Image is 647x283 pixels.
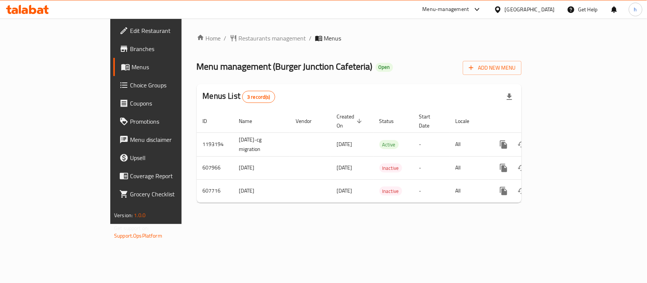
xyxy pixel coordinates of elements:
h2: Menus List [203,90,275,103]
a: Grocery Checklist [113,185,218,203]
td: - [413,132,450,156]
span: Menus [132,62,212,72]
a: Restaurants management [230,34,306,43]
span: Vendor [296,117,322,126]
span: [DATE] [337,186,352,196]
span: Edit Restaurant [130,26,212,35]
td: [DATE]-cg migration [233,132,290,156]
span: Menu disclaimer [130,135,212,144]
button: Change Status [513,135,531,154]
th: Actions [489,110,573,133]
td: [DATE] [233,156,290,179]
span: Start Date [419,112,440,130]
button: more [495,159,513,177]
span: Coupons [130,99,212,108]
td: - [413,179,450,202]
div: Total records count [242,91,275,103]
a: Menu disclaimer [113,131,218,149]
li: / [224,34,227,43]
td: All [450,132,489,156]
span: Add New Menu [469,63,515,73]
span: Locale [456,117,479,126]
a: Branches [113,40,218,58]
div: Menu-management [423,5,469,14]
span: Restaurants management [239,34,306,43]
td: All [450,156,489,179]
li: / [309,34,312,43]
span: [DATE] [337,163,352,173]
span: Version: [114,210,133,220]
span: Grocery Checklist [130,190,212,199]
span: Open [376,64,393,70]
td: All [450,179,489,202]
span: Promotions [130,117,212,126]
button: more [495,135,513,154]
span: Active [379,140,399,149]
span: [DATE] [337,139,352,149]
span: Created On [337,112,364,130]
a: Promotions [113,112,218,131]
a: Choice Groups [113,76,218,94]
span: 3 record(s) [243,93,275,101]
span: h [634,5,637,14]
a: Upsell [113,149,218,167]
button: more [495,182,513,200]
a: Menus [113,58,218,76]
span: Branches [130,44,212,53]
div: Export file [500,88,519,106]
span: Name [239,117,262,126]
span: Inactive [379,164,402,173]
span: ID [203,117,217,126]
span: Coverage Report [130,171,212,180]
a: Coupons [113,94,218,112]
span: Get support on: [114,223,149,233]
div: Open [376,63,393,72]
table: enhanced table [197,110,573,203]
div: Active [379,140,399,149]
span: Menus [324,34,342,43]
span: 1.0.0 [134,210,146,220]
div: [GEOGRAPHIC_DATA] [505,5,555,14]
span: Upsell [130,153,212,162]
td: [DATE] [233,179,290,202]
span: Inactive [379,187,402,196]
td: - [413,156,450,179]
button: Change Status [513,182,531,200]
a: Edit Restaurant [113,22,218,40]
a: Support.OpsPlatform [114,231,162,241]
button: Add New Menu [463,61,522,75]
span: Menu management ( Burger Junction Cafeteria ) [197,58,373,75]
button: Change Status [513,159,531,177]
a: Coverage Report [113,167,218,185]
nav: breadcrumb [197,34,522,43]
span: Status [379,117,404,126]
span: Choice Groups [130,81,212,90]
